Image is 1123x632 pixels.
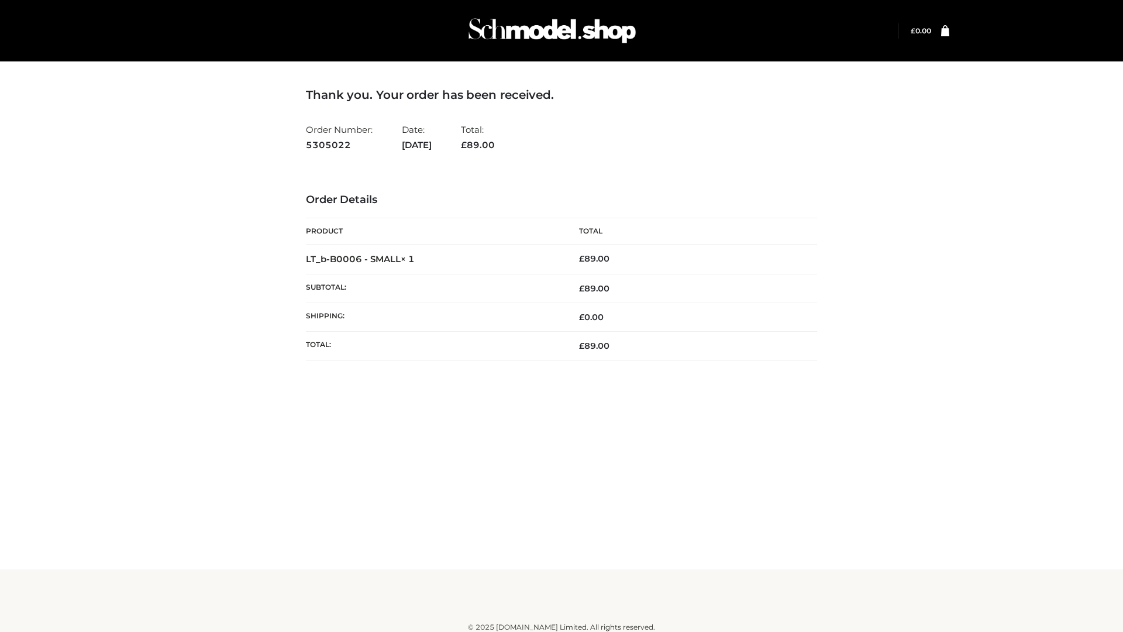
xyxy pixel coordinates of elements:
li: Total: [461,119,495,155]
bdi: 89.00 [579,253,609,264]
strong: 5305022 [306,138,373,153]
span: £ [579,312,584,322]
th: Total [561,218,817,245]
span: £ [579,283,584,294]
span: £ [911,26,915,35]
h3: Thank you. Your order has been received. [306,88,817,102]
a: £0.00 [911,26,931,35]
bdi: 0.00 [911,26,931,35]
img: Schmodel Admin 964 [464,8,640,54]
span: 89.00 [579,283,609,294]
th: Product [306,218,561,245]
li: Order Number: [306,119,373,155]
h3: Order Details [306,194,817,207]
th: Subtotal: [306,274,561,303]
strong: [DATE] [402,138,432,153]
span: 89.00 [461,139,495,150]
bdi: 0.00 [579,312,604,322]
span: £ [579,253,584,264]
strong: × 1 [401,253,415,265]
th: Total: [306,332,561,360]
span: 89.00 [579,341,609,351]
strong: LT_b-B0006 - SMALL [306,253,415,265]
li: Date: [402,119,432,155]
th: Shipping: [306,303,561,332]
span: £ [461,139,467,150]
span: £ [579,341,584,351]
